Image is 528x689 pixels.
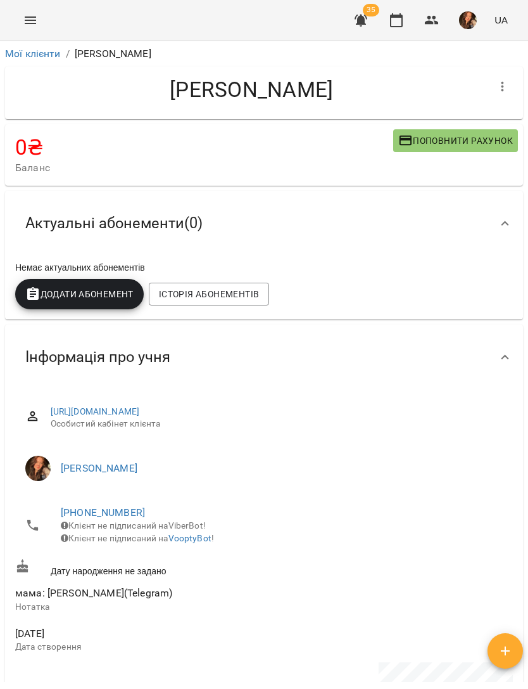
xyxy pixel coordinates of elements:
[15,626,513,641] span: [DATE]
[61,533,214,543] span: Клієнт не підписаний на !
[168,533,211,543] a: VooptyBot
[159,287,259,302] span: Історія абонементів
[5,46,523,61] nav: breadcrumb
[61,520,206,531] span: Клієнт не підписаний на ViberBot!
[459,11,477,29] img: ab4009e934c7439b32ac48f4cd77c683.jpg
[25,347,170,367] span: Інформація про учня
[5,191,523,256] div: Актуальні абонементи(0)
[51,418,503,430] span: Особистий кабінет клієнта
[489,8,513,32] button: UA
[363,4,379,16] span: 35
[398,133,513,148] span: Поповнити рахунок
[393,129,518,152] button: Поповнити рахунок
[15,587,172,599] span: мама: [PERSON_NAME](Telegram)
[13,557,515,580] div: Дату народження не задано
[51,406,140,416] a: [URL][DOMAIN_NAME]
[15,77,487,103] h4: [PERSON_NAME]
[61,462,137,474] a: [PERSON_NAME]
[75,46,151,61] p: [PERSON_NAME]
[25,456,51,481] img: Беліменко Вікторія Віталіївна
[15,279,144,309] button: Додати Абонемент
[61,506,145,518] a: [PHONE_NUMBER]
[25,214,203,233] span: Актуальні абонементи ( 0 )
[5,48,61,60] a: Мої клієнти
[494,13,508,27] span: UA
[149,283,269,306] button: Історія абонементів
[15,134,393,160] h4: 0 ₴
[5,325,523,390] div: Інформація про учня
[15,5,46,35] button: Menu
[15,160,393,176] span: Баланс
[25,287,134,302] span: Додати Абонемент
[15,641,513,654] p: Дата створення
[15,601,513,614] p: Нотатка
[66,46,70,61] li: /
[13,259,515,276] div: Немає актуальних абонементів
